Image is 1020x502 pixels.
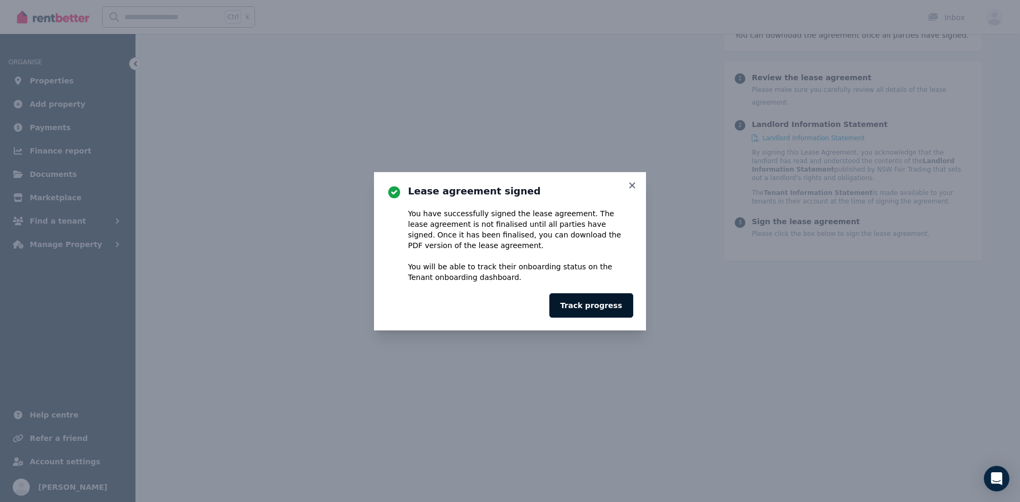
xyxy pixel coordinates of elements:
p: You will be able to track their onboarding status on the Tenant onboarding dashboard. [408,261,633,283]
button: Track progress [549,293,633,318]
div: You have successfully signed the lease agreement. The lease agreement is . Once it has been final... [408,208,633,283]
span: not finalised until all parties have signed [408,220,606,239]
div: Open Intercom Messenger [984,466,1009,491]
h3: Lease agreement signed [408,185,633,198]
